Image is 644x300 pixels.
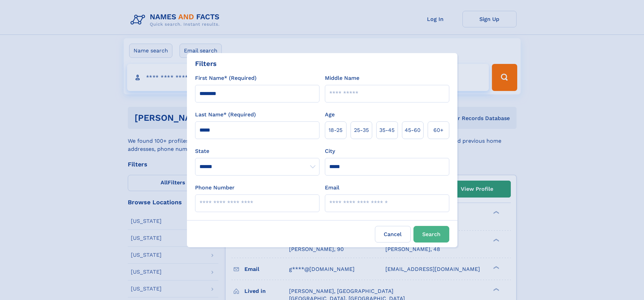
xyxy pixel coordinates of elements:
span: 25‑35 [354,126,369,134]
label: Age [325,111,335,119]
label: Cancel [375,226,411,243]
span: 18‑25 [329,126,342,134]
span: 60+ [433,126,444,134]
span: 35‑45 [379,126,395,134]
label: First Name* (Required) [195,74,257,82]
div: Filters [195,59,217,69]
label: Email [325,184,339,192]
label: State [195,147,319,155]
label: Middle Name [325,74,359,82]
label: City [325,147,335,155]
span: 45‑60 [405,126,421,134]
label: Phone Number [195,184,235,192]
button: Search [413,226,449,243]
label: Last Name* (Required) [195,111,256,119]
